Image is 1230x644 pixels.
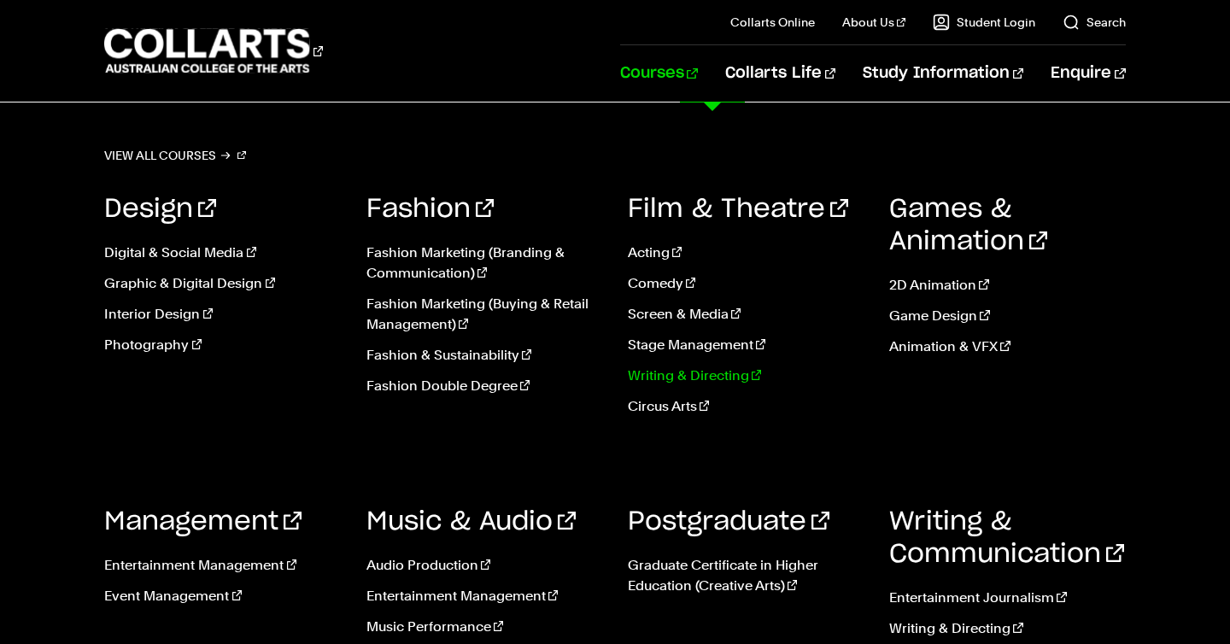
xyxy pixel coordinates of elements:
a: About Us [842,14,905,31]
a: Fashion Marketing (Branding & Communication) [366,243,602,284]
a: Entertainment Management [366,586,602,606]
a: Design [104,196,216,222]
a: Collarts Life [725,45,835,102]
a: Acting [628,243,864,263]
a: Film & Theatre [628,196,848,222]
div: Go to homepage [104,26,323,75]
a: Search [1063,14,1126,31]
a: Writing & Directing [628,366,864,386]
a: Circus Arts [628,396,864,417]
a: Postgraduate [628,509,829,535]
a: Interior Design [104,304,340,325]
a: Animation & VFX [889,337,1125,357]
a: Collarts Online [730,14,815,31]
a: Comedy [628,273,864,294]
a: Management [104,509,302,535]
a: Music & Audio [366,509,576,535]
a: Entertainment Management [104,555,340,576]
a: Fashion [366,196,494,222]
a: 2D Animation [889,275,1125,296]
a: Writing & Directing [889,618,1125,639]
a: Enquire [1051,45,1125,102]
a: Entertainment Journalism [889,588,1125,608]
a: Games & Animation [889,196,1047,255]
a: Event Management [104,586,340,606]
a: Music Performance [366,617,602,637]
a: Fashion & Sustainability [366,345,602,366]
a: Graduate Certificate in Higher Education (Creative Arts) [628,555,864,596]
a: Study Information [863,45,1023,102]
a: Stage Management [628,335,864,355]
a: View all courses [104,143,246,167]
a: Game Design [889,306,1125,326]
a: Student Login [933,14,1035,31]
a: Graphic & Digital Design [104,273,340,294]
a: Writing & Communication [889,509,1124,567]
a: Fashion Marketing (Buying & Retail Management) [366,294,602,335]
a: Fashion Double Degree [366,376,602,396]
a: Screen & Media [628,304,864,325]
a: Audio Production [366,555,602,576]
a: Digital & Social Media [104,243,340,263]
a: Photography [104,335,340,355]
a: Courses [620,45,698,102]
